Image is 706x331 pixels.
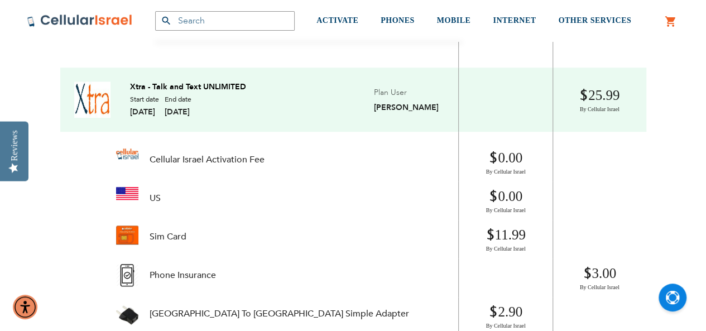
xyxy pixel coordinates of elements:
[27,14,133,27] img: Cellular Israel Logo
[459,220,553,258] td: 11.99
[489,303,498,322] span: $
[116,264,138,286] img: insurance_1.png
[116,187,138,200] img: usa_1_.jpg
[583,265,592,284] span: $
[9,130,20,161] div: Reviews
[116,303,138,325] img: usa-eu_adapter.jpg
[467,168,544,176] span: By Cellular Israel
[459,181,553,220] td: 0.00
[74,81,111,118] img: xtra-logo_10_2.jpg
[553,68,646,132] td: 25.99
[561,284,638,291] span: By Cellular Israel
[437,16,471,25] span: MOBILE
[150,231,186,242] span: Sim Card
[316,16,358,25] span: ACTIVATE
[553,258,646,297] td: 3.00
[165,107,191,117] span: [DATE]
[116,226,138,244] img: simcardci2.jpg
[13,295,37,319] div: Accessibility Menu
[374,87,407,98] span: Plan User
[150,308,409,319] span: [GEOGRAPHIC_DATA] To [GEOGRAPHIC_DATA] Simple Adapter
[150,154,265,165] span: Cellular Israel Activation Fee
[150,270,216,281] span: Phone Insurance
[489,188,498,207] span: $
[459,132,553,181] td: 0.00
[579,87,588,105] span: $
[381,16,415,25] span: PHONES
[489,149,498,168] span: $
[558,16,631,25] span: OTHER SERVICES
[130,82,246,92] a: Xtra - Talk and Text UNLIMITED
[116,148,138,160] img: cellular_israel_12.jpeg
[150,193,161,204] span: US
[467,322,544,330] span: By Cellular Israel
[130,95,159,104] span: Start date
[165,95,191,104] span: End date
[155,11,295,31] input: Search
[374,102,439,113] span: [PERSON_NAME]
[493,16,536,25] span: INTERNET
[467,207,544,214] span: By Cellular Israel
[130,107,159,117] span: [DATE]
[561,105,638,113] span: By Cellular Israel
[467,245,544,253] span: By Cellular Israel
[486,226,494,245] span: $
